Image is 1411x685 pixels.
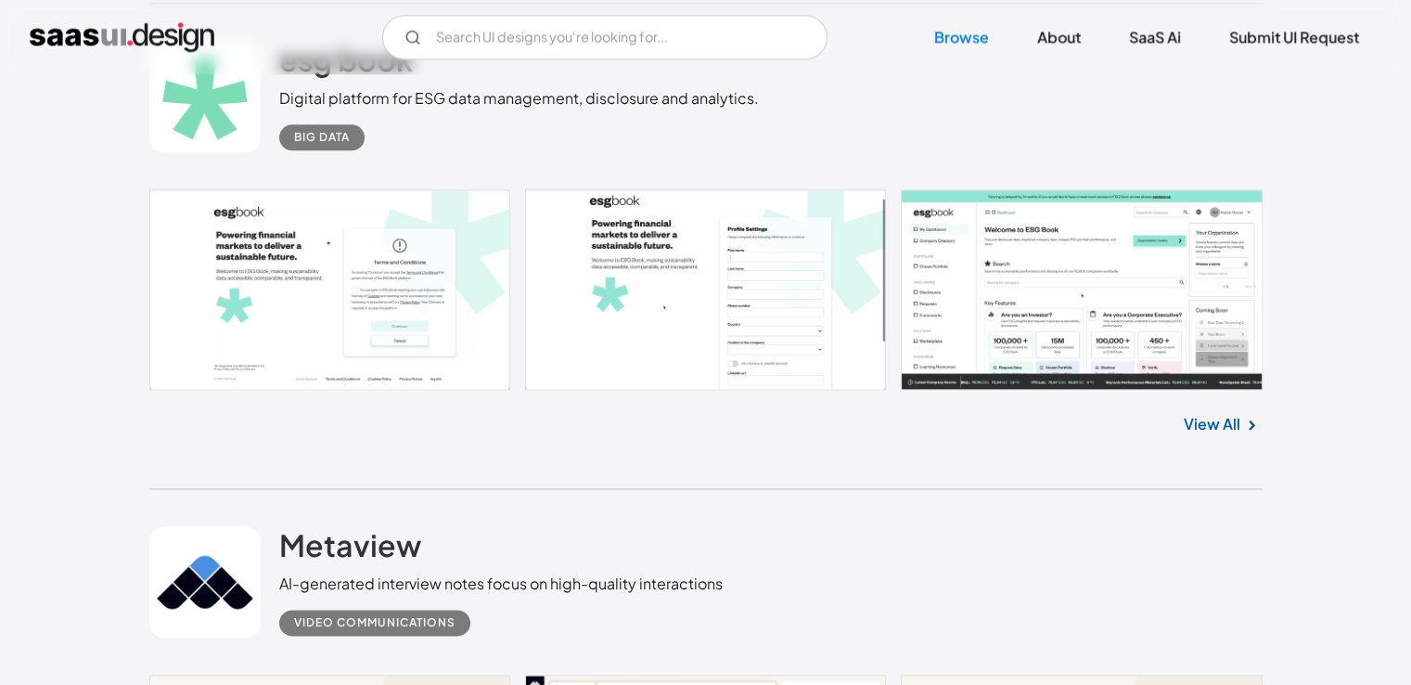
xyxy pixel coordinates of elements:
div: Digital platform for ESG data management, disclosure and analytics. [279,87,759,110]
div: Video Communications [294,612,455,634]
h2: Metaview [279,526,421,563]
a: About [1015,17,1103,58]
div: Big Data [294,126,350,149]
a: home [30,22,214,52]
form: Email Form [382,15,827,59]
a: SaaS Ai [1107,17,1203,58]
a: Metaview [279,526,421,573]
a: View All [1184,413,1240,435]
a: Submit UI Request [1207,17,1381,58]
div: AI-generated interview notes focus on high-quality interactions [279,573,723,595]
a: Browse [912,17,1011,58]
input: Search UI designs you're looking for... [382,15,827,59]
